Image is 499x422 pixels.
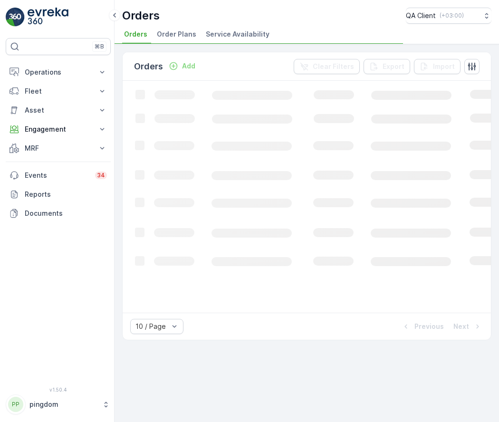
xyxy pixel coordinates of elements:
[6,387,111,393] span: v 1.50.4
[400,321,445,332] button: Previous
[97,172,105,179] p: 34
[124,29,147,39] span: Orders
[122,8,160,23] p: Orders
[6,101,111,120] button: Asset
[433,62,455,71] p: Import
[25,190,107,199] p: Reports
[406,8,491,24] button: QA Client(+03:00)
[6,139,111,158] button: MRF
[25,144,92,153] p: MRF
[453,322,469,331] p: Next
[25,105,92,115] p: Asset
[29,400,97,409] p: pingdom
[25,86,92,96] p: Fleet
[165,60,199,72] button: Add
[6,63,111,82] button: Operations
[406,11,436,20] p: QA Client
[8,397,23,412] div: PP
[452,321,483,332] button: Next
[6,394,111,414] button: PPpingdom
[313,62,354,71] p: Clear Filters
[134,60,163,73] p: Orders
[157,29,196,39] span: Order Plans
[206,29,269,39] span: Service Availability
[6,8,25,27] img: logo
[25,209,107,218] p: Documents
[182,61,195,71] p: Add
[414,322,444,331] p: Previous
[95,43,104,50] p: ⌘B
[28,8,68,27] img: logo_light-DOdMpM7g.png
[294,59,360,74] button: Clear Filters
[6,120,111,139] button: Engagement
[25,125,92,134] p: Engagement
[6,185,111,204] a: Reports
[6,166,111,185] a: Events34
[6,204,111,223] a: Documents
[25,67,92,77] p: Operations
[25,171,89,180] p: Events
[364,59,410,74] button: Export
[6,82,111,101] button: Fleet
[414,59,461,74] button: Import
[383,62,404,71] p: Export
[440,12,464,19] p: ( +03:00 )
